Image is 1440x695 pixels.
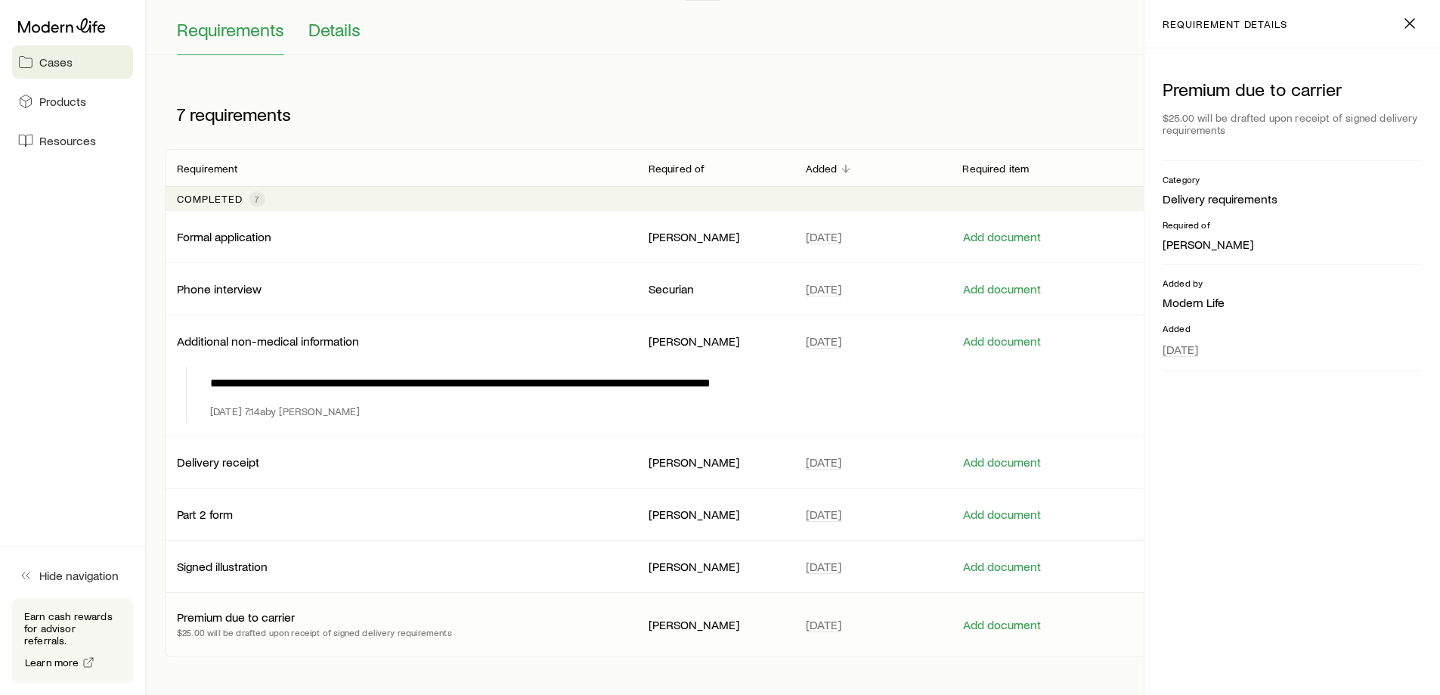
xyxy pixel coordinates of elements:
[177,281,262,296] p: Phone interview
[177,104,185,125] span: 7
[12,85,133,118] a: Products
[806,507,841,522] span: [DATE]
[1163,342,1198,357] span: [DATE]
[1163,295,1422,310] p: Modern Life
[962,455,1042,470] button: Add document
[210,405,360,417] p: [DATE] 7:14a by [PERSON_NAME]
[962,560,1042,574] button: Add document
[962,163,1029,175] p: Required item
[806,163,838,175] p: Added
[962,230,1042,244] button: Add document
[1163,237,1422,252] p: [PERSON_NAME]
[177,559,268,574] p: Signed illustration
[649,507,782,522] p: [PERSON_NAME]
[177,610,295,625] p: Premium due to carrier
[25,657,79,668] span: Learn more
[177,19,1410,55] div: Application details tabs
[190,104,291,125] span: requirements
[962,334,1042,349] button: Add document
[177,19,284,40] span: Requirements
[12,598,133,683] div: Earn cash rewards for advisor referrals.Learn more
[806,559,841,574] span: [DATE]
[649,163,705,175] p: Required of
[962,618,1042,632] button: Add document
[1163,277,1422,289] p: Added by
[39,568,119,583] span: Hide navigation
[39,54,73,70] span: Cases
[177,163,237,175] p: Requirement
[649,334,782,349] p: [PERSON_NAME]
[1163,191,1422,206] p: Delivery requirements
[177,625,452,640] p: $25.00 will be drafted upon receipt of signed delivery requirements
[177,507,233,522] p: Part 2 form
[962,507,1042,522] button: Add document
[1163,322,1422,334] p: Added
[649,559,782,574] p: [PERSON_NAME]
[806,281,841,296] span: [DATE]
[1163,79,1422,100] p: Premium due to carrier
[12,124,133,157] a: Resources
[806,229,841,244] span: [DATE]
[649,455,782,470] p: [PERSON_NAME]
[177,229,271,244] p: Formal application
[12,559,133,592] button: Hide navigation
[649,281,782,296] p: Securian
[806,455,841,470] span: [DATE]
[1163,173,1422,185] p: Category
[806,334,841,349] span: [DATE]
[962,282,1042,296] button: Add document
[649,617,782,632] p: [PERSON_NAME]
[806,617,841,632] span: [DATE]
[12,45,133,79] a: Cases
[1163,18,1287,30] p: requirement details
[1163,219,1422,231] p: Required of
[1163,106,1422,142] div: $25.00 will be drafted upon receipt of signed delivery requirements
[308,19,361,40] span: Details
[177,193,243,205] p: Completed
[177,334,359,349] p: Additional non-medical information
[649,229,782,244] p: [PERSON_NAME]
[24,610,121,647] p: Earn cash rewards for advisor referrals.
[39,133,96,148] span: Resources
[39,94,86,109] span: Products
[177,455,259,470] p: Delivery receipt
[255,193,259,205] span: 7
